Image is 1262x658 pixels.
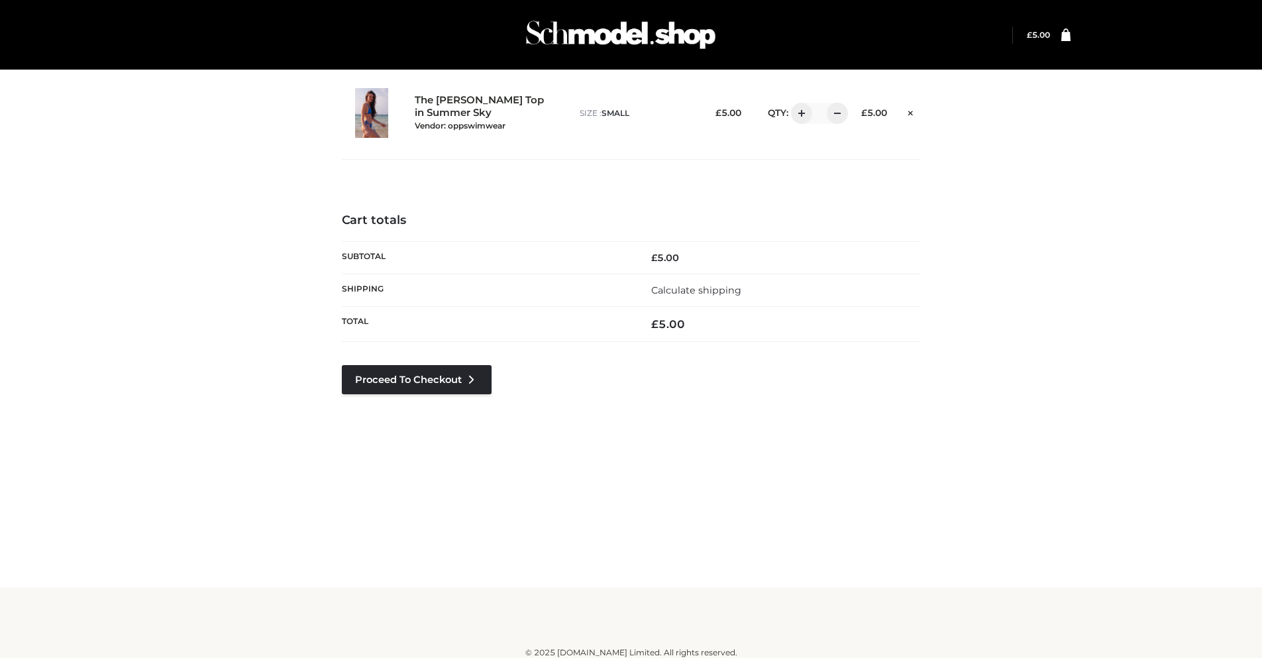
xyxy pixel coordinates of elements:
[861,107,867,118] span: £
[342,274,631,306] th: Shipping
[651,252,679,264] bdi: 5.00
[521,9,720,61] img: Schmodel Admin 964
[715,107,721,118] span: £
[342,365,492,394] a: Proceed to Checkout
[861,107,887,118] bdi: 5.00
[342,307,631,342] th: Total
[651,317,658,331] span: £
[602,108,629,118] span: SMALL
[715,107,741,118] bdi: 5.00
[342,241,631,274] th: Subtotal
[415,94,551,131] a: The [PERSON_NAME] Top in Summer SkyVendor: oppswimwear
[1027,30,1032,40] span: £
[342,213,921,228] h4: Cart totals
[651,284,741,296] a: Calculate shipping
[755,103,839,124] div: QTY:
[580,107,693,119] p: size :
[651,317,685,331] bdi: 5.00
[900,103,920,120] a: Remove this item
[1027,30,1050,40] bdi: 5.00
[415,121,505,131] small: Vendor: oppswimwear
[651,252,657,264] span: £
[1027,30,1050,40] a: £5.00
